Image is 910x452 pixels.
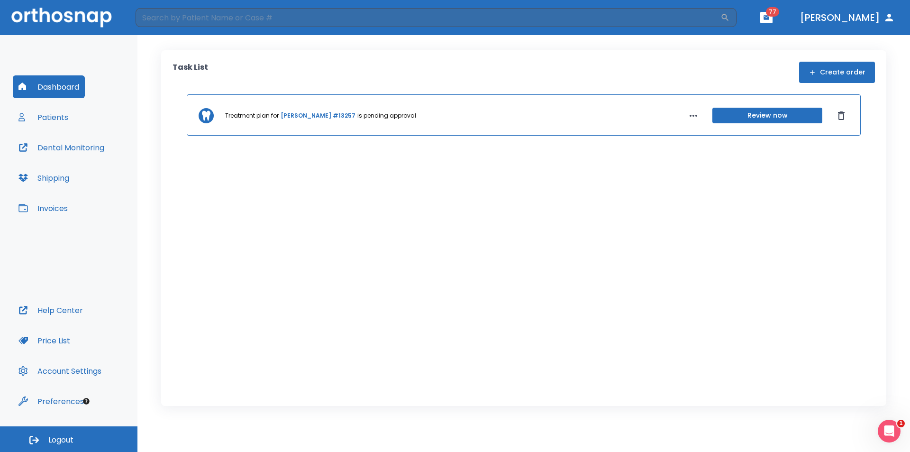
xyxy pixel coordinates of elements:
[48,435,73,445] span: Logout
[13,329,76,352] button: Price List
[834,108,849,123] button: Dismiss
[13,299,89,322] button: Help Center
[13,390,90,413] button: Preferences
[13,106,74,129] button: Patients
[281,111,355,120] a: [PERSON_NAME] #13257
[225,111,279,120] p: Treatment plan for
[82,397,91,406] div: Tooltip anchor
[13,136,110,159] button: Dental Monitoring
[136,8,720,27] input: Search by Patient Name or Case #
[766,7,779,17] span: 77
[796,9,899,26] button: [PERSON_NAME]
[13,75,85,98] button: Dashboard
[173,62,208,83] p: Task List
[799,62,875,83] button: Create order
[897,420,905,427] span: 1
[13,166,75,189] button: Shipping
[11,8,112,27] img: Orthosnap
[357,111,416,120] p: is pending approval
[13,360,107,382] button: Account Settings
[878,420,901,443] iframe: Intercom live chat
[13,197,73,220] button: Invoices
[712,108,822,123] button: Review now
